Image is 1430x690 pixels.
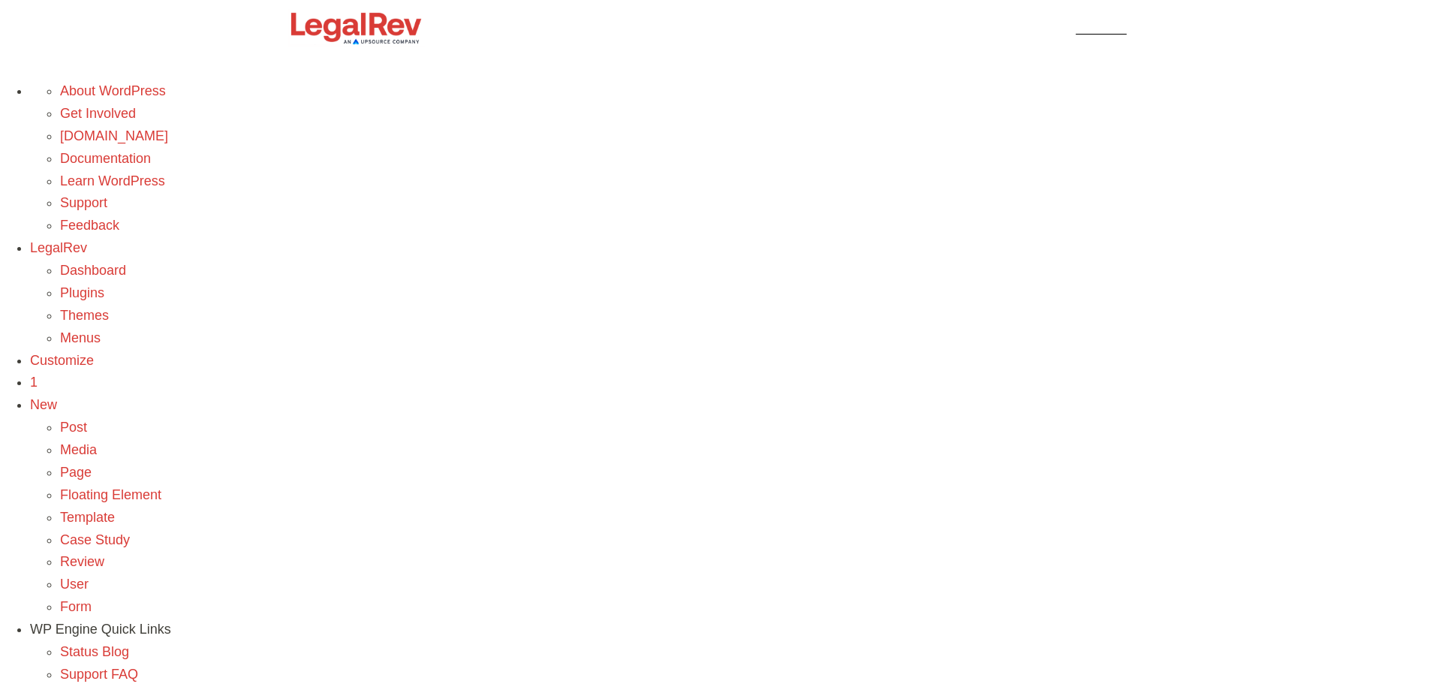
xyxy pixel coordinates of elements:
a: Get Involved [60,106,136,121]
a: Dashboard [60,263,126,278]
a: Results [817,18,859,39]
span: New [30,397,57,412]
a: Support FAQ [60,667,138,682]
a: Login [1024,18,1055,39]
a: Resources [881,18,954,39]
a: Plans [680,18,712,39]
nav: Menu [624,18,1055,39]
span: Contact [1076,22,1126,35]
a: Case Study [60,532,130,547]
ul: About WordPress [30,125,1430,237]
a: Post [60,420,87,435]
a: Learn WordPress [60,173,165,188]
a: Documentation [60,151,151,166]
div: WP Engine Quick Links [30,619,1430,641]
a: Template [60,510,115,525]
a: LegalRev [30,240,87,255]
ul: LegalRev [30,260,1430,305]
a: About WordPress [60,83,166,98]
a: Support [60,195,107,210]
a: Page [60,465,92,480]
a: Review [60,554,104,569]
a: Form [60,599,92,614]
a: Floating Element [60,487,161,502]
a: Contact [1070,17,1136,41]
a: Feedback [60,218,119,233]
a: FAQ [976,18,1001,39]
ul: New [30,417,1430,619]
a: Plugins [60,285,104,300]
a: [DOMAIN_NAME] [60,128,168,143]
a: Themes [60,308,109,323]
a: User [60,577,89,592]
a: Customize [30,353,94,368]
a: Menus [60,330,101,345]
span: 1 [30,375,38,390]
a: Services [734,18,794,39]
a: Status Blog [60,644,129,659]
a: Media [60,442,97,457]
a: About [624,18,657,39]
ul: About WordPress [30,80,1430,125]
ul: LegalRev [30,305,1430,350]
